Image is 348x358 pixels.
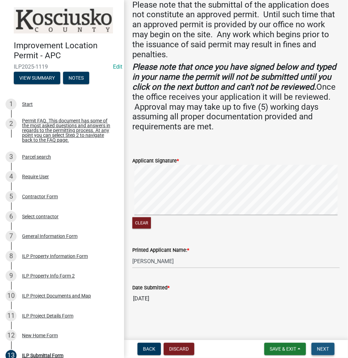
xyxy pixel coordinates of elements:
div: Parcel search [22,155,51,159]
div: 9 [6,270,17,281]
div: Contractor Form [22,194,58,199]
label: Applicant Signature [132,159,179,163]
div: ILP Property Info Form 2 [22,274,75,278]
wm-modal-confirm: Edit Application Number [113,63,122,70]
span: Back [143,346,155,352]
div: ILP Submittal Form [22,353,63,358]
div: 3 [6,151,17,162]
h4: Once the office receives your application it will be reviewed. Approval may may take up to five (... [132,62,340,132]
div: 2 [6,118,17,129]
div: 11 [6,310,17,321]
div: 5 [6,191,17,202]
div: Require User [22,174,49,179]
div: 7 [6,231,17,242]
label: Date Submitted [132,286,170,290]
div: ILP Project Documents and Map [22,294,91,298]
wm-modal-confirm: Summary [14,76,60,81]
div: ILP Property Information Form [22,254,88,259]
wm-modal-confirm: Notes [63,76,89,81]
div: General Information Form [22,234,78,239]
a: Edit [113,63,122,70]
button: Clear [132,217,151,229]
button: Save & Exit [264,343,306,355]
span: Save & Exit [270,346,296,352]
div: New Home Form [22,333,58,338]
div: 10 [6,290,17,301]
div: Start [22,102,33,107]
div: 12 [6,330,17,341]
h4: Improvement Location Permit - APC [14,41,119,61]
strong: Please note that once you have signed below and typed in your name the permit will not be submitt... [132,62,336,92]
div: Select contractor [22,214,59,219]
button: Notes [63,72,89,84]
span: ILP2025-1119 [14,63,110,70]
span: Next [317,346,329,352]
div: 1 [6,99,17,110]
img: Kosciusko County, Indiana [14,7,113,33]
div: ILP Project Details Form [22,314,73,318]
button: View Summary [14,72,60,84]
div: 8 [6,251,17,262]
button: Back [137,343,161,355]
button: Next [311,343,335,355]
div: 6 [6,211,17,222]
button: Discard [164,343,194,355]
div: Permit FAQ. This document has some of the most asked questions and answers in regards to the perm... [22,118,113,142]
label: Printed Applicant Name: [132,248,189,253]
div: 4 [6,171,17,182]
